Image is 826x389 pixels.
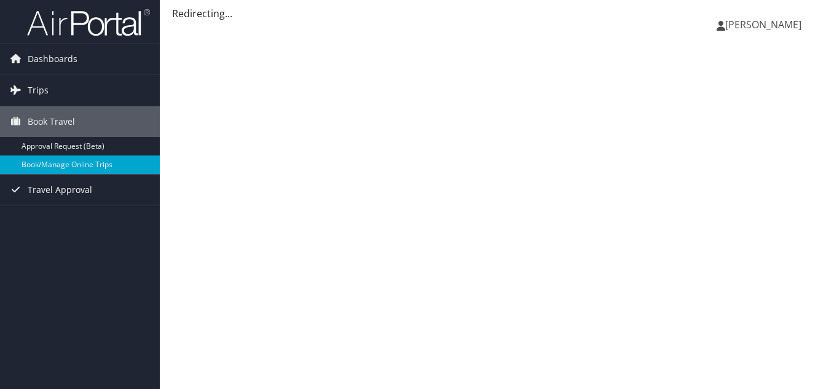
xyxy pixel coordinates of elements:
span: Book Travel [28,106,75,137]
span: Dashboards [28,44,77,74]
span: [PERSON_NAME] [725,18,801,31]
a: [PERSON_NAME] [717,6,814,43]
img: airportal-logo.png [27,8,150,37]
span: Travel Approval [28,175,92,205]
span: Trips [28,75,49,106]
div: Redirecting... [172,6,814,21]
